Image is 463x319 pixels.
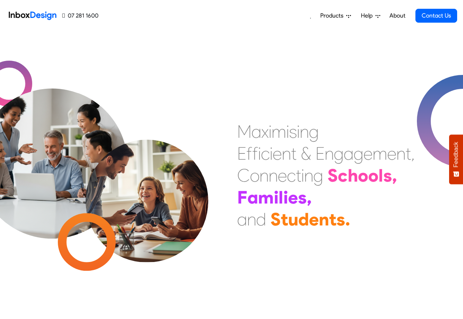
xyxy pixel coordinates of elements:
div: n [282,143,291,164]
div: t [296,164,301,186]
div: a [247,186,258,208]
div: t [281,208,288,230]
div: s [383,164,392,186]
div: o [358,164,368,186]
div: i [270,143,273,164]
a: About [387,8,407,23]
div: m [258,186,274,208]
div: l [279,186,283,208]
div: c [287,164,296,186]
img: parents_with_child.png [70,109,224,262]
div: i [283,186,288,208]
div: e [288,186,298,208]
div: i [274,186,279,208]
div: E [237,143,246,164]
div: n [247,208,256,230]
div: t [329,208,336,230]
div: l [378,164,383,186]
div: d [298,208,309,230]
a: 07 281 1600 [62,11,98,20]
a: Products [317,8,354,23]
div: . [345,208,350,230]
div: u [288,208,298,230]
div: e [273,143,282,164]
div: f [246,143,252,164]
div: m [272,121,286,143]
div: n [300,121,309,143]
div: t [291,143,296,164]
div: e [363,143,373,164]
div: m [373,143,387,164]
div: g [354,143,363,164]
div: F [237,186,247,208]
div: g [313,164,323,186]
div: i [258,143,261,164]
div: g [334,143,344,164]
div: S [328,164,338,186]
div: d [256,208,266,230]
div: e [309,208,319,230]
div: i [286,121,289,143]
div: S [270,208,281,230]
a: Contact Us [415,9,457,23]
div: a [344,143,354,164]
div: e [278,164,287,186]
div: n [319,208,329,230]
div: i [301,164,304,186]
span: Products [320,11,346,20]
div: M [237,121,251,143]
div: t [406,143,411,164]
div: n [304,164,313,186]
span: Feedback [453,142,459,167]
span: Help [361,11,376,20]
div: E [315,143,325,164]
div: x [261,121,269,143]
div: e [387,143,396,164]
div: c [261,143,270,164]
div: C [237,164,250,186]
div: c [338,164,348,186]
button: Feedback - Show survey [449,134,463,184]
a: Help [358,8,383,23]
div: , [411,143,415,164]
div: Maximising Efficient & Engagement, Connecting Schools, Families, and Students. [237,121,415,230]
div: , [392,164,397,186]
div: n [396,143,406,164]
div: n [269,164,278,186]
div: n [325,143,334,164]
div: o [250,164,259,186]
div: s [289,121,297,143]
div: s [336,208,345,230]
div: s [298,186,307,208]
div: n [259,164,269,186]
div: a [237,208,247,230]
div: & [301,143,311,164]
div: o [368,164,378,186]
div: i [297,121,300,143]
div: h [348,164,358,186]
div: g [309,121,319,143]
div: i [269,121,272,143]
div: , [307,186,312,208]
div: f [252,143,258,164]
div: a [251,121,261,143]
